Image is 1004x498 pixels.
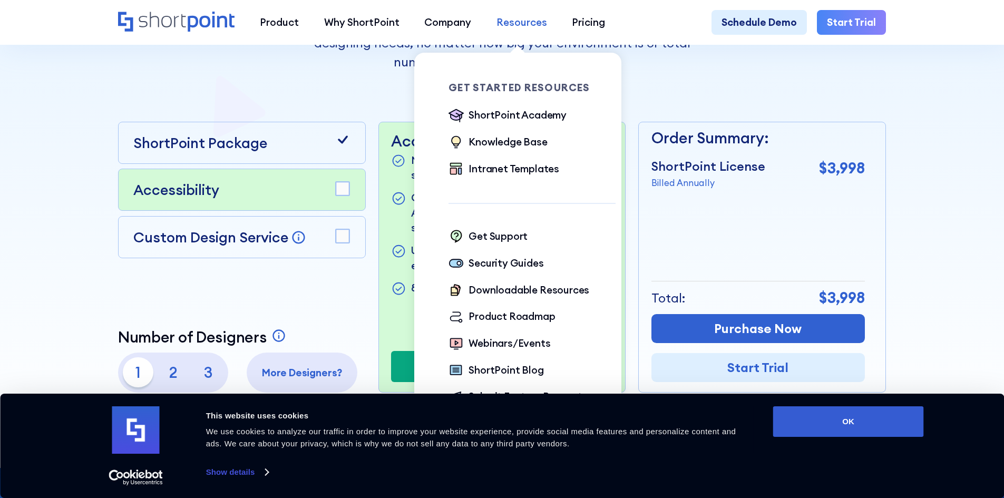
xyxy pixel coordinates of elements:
p: ShortPoint Package [133,132,267,153]
p: $3,998 [819,287,865,309]
div: Company [424,15,471,30]
div: ShortPoint Blog [469,363,543,378]
a: Resources [484,10,560,35]
div: Get Started Resources [449,83,616,93]
a: Why ShortPoint [311,10,412,35]
p: Number of Designers [118,328,267,346]
p: 1 [123,357,153,387]
a: Webinars/Events [449,336,550,353]
p: ShortPoint License [651,157,765,176]
div: Get Support [469,229,528,244]
div: Downloadable Resources [469,282,589,298]
a: Submit Feature Request [449,389,582,406]
a: Product Roadmap [449,309,555,326]
p: Billed Annually [651,176,765,189]
div: Security Guides [469,256,543,271]
div: ShortPoint Academy [469,108,567,123]
div: Product [260,15,299,30]
a: Get Support [449,229,528,246]
a: Pricing [560,10,618,35]
a: Security Guides [449,256,543,272]
a: Home [118,12,235,33]
a: Usercentrics Cookiebot - opens in a new window [90,470,182,485]
p: Custom Design Service [133,228,288,246]
a: Intranet Templates [449,161,559,178]
img: logo [112,406,160,454]
div: Webinars/Events [469,336,550,351]
p: 3 [193,357,223,387]
p: Total: [651,289,686,308]
p: Accessibility [133,179,219,200]
p: Most advanced AI-powered accessibility solution [411,153,612,183]
div: Why ShortPoint [324,15,399,30]
iframe: Chat Widget [814,376,1004,498]
p: Order Summary: [651,127,865,150]
a: Product [247,10,311,35]
div: Product Roadmap [469,309,555,324]
div: Resources [496,15,547,30]
div: This website uses cookies [206,409,749,422]
a: Knowledge Base [449,134,547,151]
p: Accessibility Features: [391,132,612,150]
div: Knowledge Base [469,134,547,150]
div: Intranet Templates [469,161,559,177]
a: Purchase Now [651,314,865,343]
button: OK [773,406,924,437]
div: Submit Feature Request [469,389,582,404]
p: User customizable accessibility enhancements - Try now! [411,243,612,273]
a: Number of Designers [118,328,289,346]
p: Guaranteed compliance with WCAG 2.1 , ADA, and all other major accessibility standards [411,190,612,236]
a: Start Trial [651,353,865,382]
a: Company [412,10,484,35]
div: Pricing [572,15,605,30]
a: ShortPoint Academy [449,108,567,124]
p: $3,998 [819,157,865,180]
a: Show details [206,464,268,480]
a: Start Trial [817,10,886,35]
span: We use cookies to analyze our traffic in order to improve your website experience, provide social... [206,427,736,448]
a: Schedule Demo [711,10,807,35]
p: More Designers? [252,365,353,380]
a: Downloadable Resources [449,282,589,299]
a: ShortPoint Blog [449,363,543,379]
p: 2 [158,357,188,387]
p: 80+ Accessibility Features [411,280,535,297]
